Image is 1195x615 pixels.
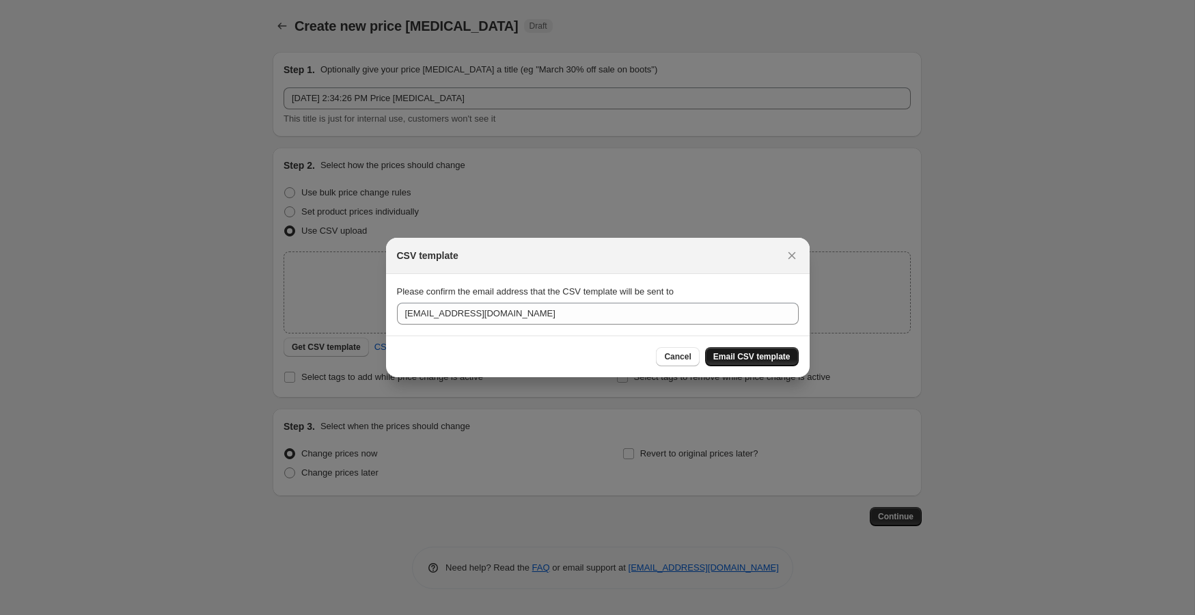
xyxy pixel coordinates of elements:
[713,351,791,362] span: Email CSV template
[397,249,458,262] h2: CSV template
[782,246,801,265] button: Close
[664,351,691,362] span: Cancel
[656,347,699,366] button: Cancel
[397,286,674,297] span: Please confirm the email address that the CSV template will be sent to
[705,347,799,366] button: Email CSV template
